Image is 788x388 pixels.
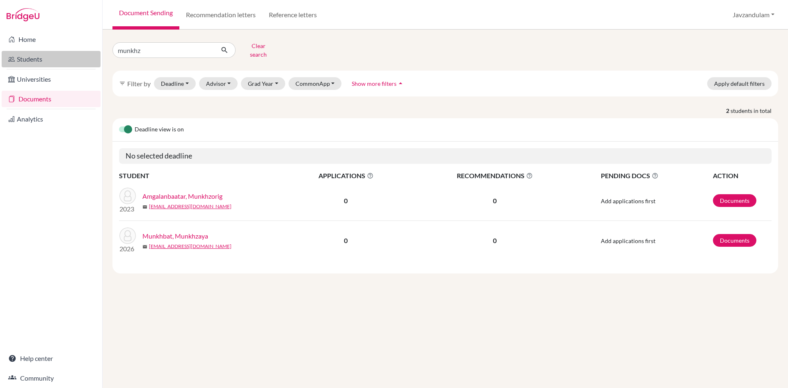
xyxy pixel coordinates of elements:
a: Analytics [2,111,101,127]
button: Clear search [236,39,281,61]
span: mail [142,204,147,209]
span: Add applications first [601,237,655,244]
p: 2026 [119,244,136,254]
i: filter_list [119,80,126,87]
a: Documents [713,194,756,207]
span: APPLICATIONS [284,171,408,181]
a: Help center [2,350,101,367]
a: [EMAIL_ADDRESS][DOMAIN_NAME] [149,243,231,250]
strong: 2 [726,106,731,115]
i: arrow_drop_up [396,79,405,87]
th: ACTION [712,170,772,181]
span: Show more filters [352,80,396,87]
a: Documents [713,234,756,247]
img: Bridge-U [7,8,39,21]
span: mail [142,244,147,249]
button: Advisor [199,77,238,90]
span: Deadline view is on [135,125,184,135]
a: [EMAIL_ADDRESS][DOMAIN_NAME] [149,203,231,210]
button: Javzandulam [729,7,778,23]
a: Home [2,31,101,48]
span: students in total [731,106,778,115]
p: 2023 [119,204,136,214]
button: Apply default filters [707,77,772,90]
a: Munkhbat, Munkhzaya [142,231,208,241]
a: Universities [2,71,101,87]
span: RECOMMENDATIONS [409,171,581,181]
p: 0 [409,236,581,246]
h5: No selected deadline [119,148,772,164]
input: Find student by name... [112,42,214,58]
button: CommonApp [289,77,342,90]
b: 0 [344,197,348,204]
img: Munkhbat, Munkhzaya [119,227,136,244]
span: PENDING DOCS [601,171,712,181]
button: Show more filtersarrow_drop_up [345,77,412,90]
th: STUDENT [119,170,283,181]
a: Amgalanbaatar, Munkhzorig [142,191,222,201]
a: Community [2,370,101,386]
p: 0 [409,196,581,206]
a: Documents [2,91,101,107]
button: Grad Year [241,77,285,90]
button: Deadline [154,77,196,90]
img: Amgalanbaatar, Munkhzorig [119,188,136,204]
a: Students [2,51,101,67]
b: 0 [344,236,348,244]
span: Filter by [127,80,151,87]
span: Add applications first [601,197,655,204]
